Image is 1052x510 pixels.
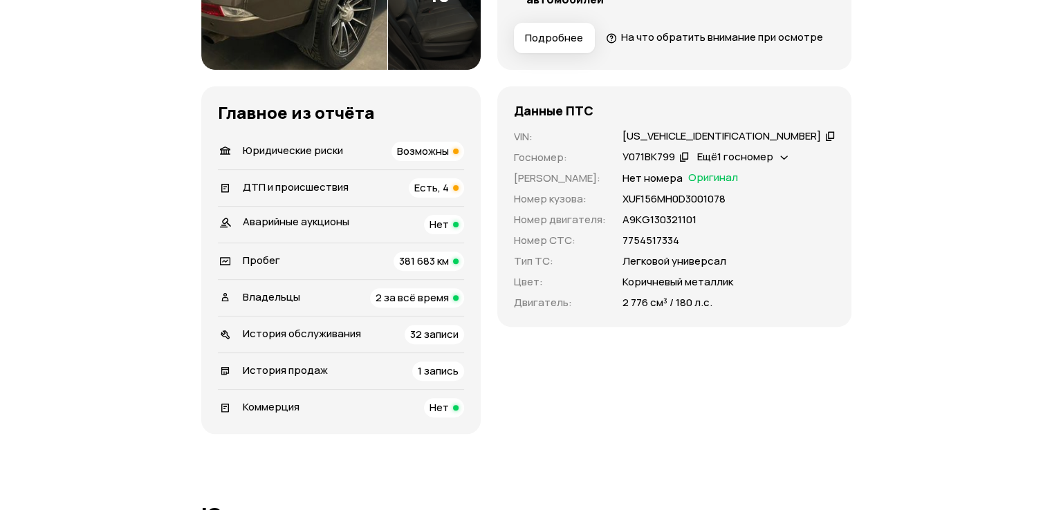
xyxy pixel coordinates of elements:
p: 2 776 см³ / 180 л.с. [622,295,712,310]
div: [US_VEHICLE_IDENTIFICATION_NUMBER] [622,129,821,144]
span: ДТП и происшествия [243,180,349,194]
span: 1 запись [418,363,459,378]
span: Юридические риски [243,143,343,158]
p: Номер СТС : [514,233,606,248]
h3: Главное из отчёта [218,103,464,122]
p: Легковой универсал [622,254,726,269]
p: Коричневый металлик [622,274,733,290]
p: Тип ТС : [514,254,606,269]
p: Госномер : [514,150,606,165]
span: 2 за всё время [376,290,449,305]
span: Есть, 4 [414,180,449,195]
a: На что обратить внимание при осмотре [606,30,823,44]
p: Номер двигателя : [514,212,606,227]
p: А9КG130321101 [622,212,696,227]
p: Номер кузова : [514,191,606,207]
span: Возможны [397,144,449,158]
span: Нет [430,400,449,415]
span: 32 записи [410,327,459,341]
span: Коммерция [243,399,299,414]
h4: Данные ПТС [514,103,593,118]
span: Владельцы [243,290,300,304]
button: Подробнее [514,23,595,53]
p: Нет номера [622,171,683,186]
span: Ещё 1 госномер [697,149,773,164]
span: Пробег [243,253,280,267]
span: Аварийные аукционы [243,214,349,229]
p: 7754517334 [622,233,679,248]
span: Оригинал [688,171,738,186]
span: Нет [430,217,449,232]
span: История продаж [243,363,328,377]
div: У071ВК799 [622,150,675,164]
span: 381 683 км [399,254,449,268]
p: VIN : [514,129,606,144]
span: История обслуживания [243,326,361,341]
p: ХUF156МН0D3001078 [622,191,726,207]
span: На что обратить внимание при осмотре [621,30,823,44]
p: [PERSON_NAME] : [514,171,606,186]
p: Цвет : [514,274,606,290]
span: Подробнее [525,31,583,45]
p: Двигатель : [514,295,606,310]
